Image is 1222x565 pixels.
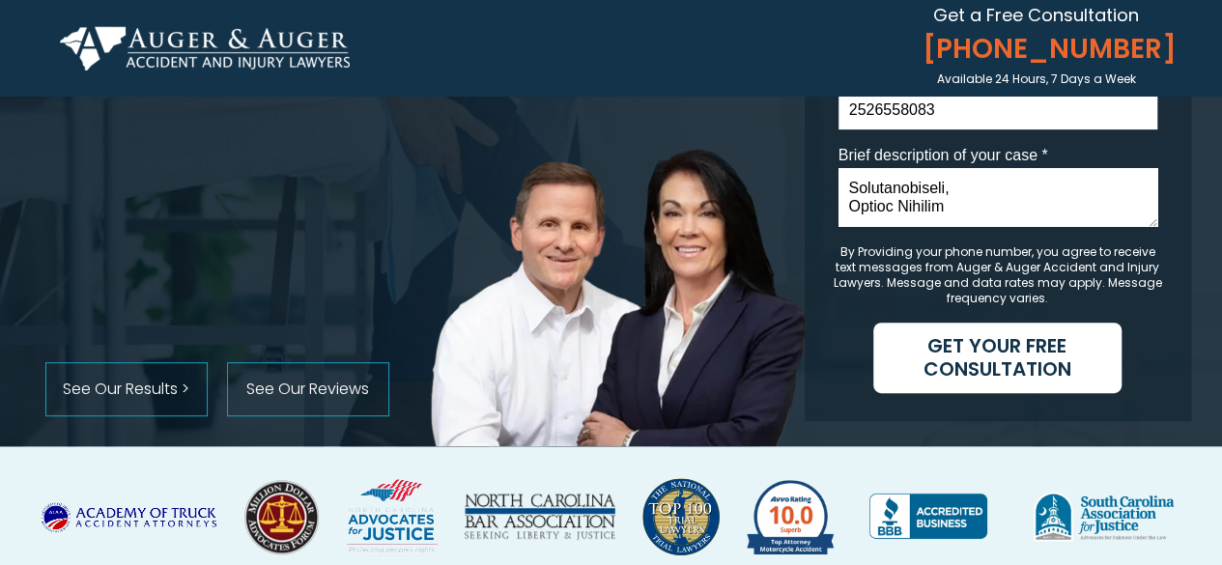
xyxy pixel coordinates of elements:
span: See Our Results > [46,380,207,398]
span: Available 24 Hours, 7 Days a Week [937,71,1136,87]
img: ADVOCATES for JUSTICE [347,479,438,555]
img: Auger & Auger Accident and Injury Lawyers Founders [426,143,812,446]
span: [PHONE_NUMBER] [915,33,1164,66]
span: See Our Reviews [228,380,388,398]
img: Million Dollar Advocates Forum [243,479,320,555]
button: GET YOUR FREE CONSULTATION [873,323,1122,393]
img: Auger & Auger Accident and Injury Lawyers [60,26,350,71]
a: See Our Reviews [227,362,389,416]
img: Top 100 Trial Lawyers [642,478,720,555]
img: ACADEMY OF TRUCK ACCIDENT ATTORNEYS [41,502,216,532]
img: Avvo Rating 10.0 [747,480,834,554]
a: [PHONE_NUMBER] [915,26,1164,71]
input: Phone* [838,91,1157,129]
span: By Providing your phone number, you agree to receive text messages from Auger & Auger Accident an... [834,243,1162,306]
span: GET YOUR FREE CONSULTATION [873,334,1122,381]
span: Get a Free Consultation [933,3,1139,27]
span: Brief description of your case * [838,147,1048,163]
img: South Carolina Association forJustice [1023,482,1185,552]
img: BBB Accredited Business [861,482,996,551]
img: NORTH CAROLINA BAR ASSOCIATION SEEKING LIBERTY & JUSTICE [465,494,615,540]
a: See Our Results > [45,362,208,416]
